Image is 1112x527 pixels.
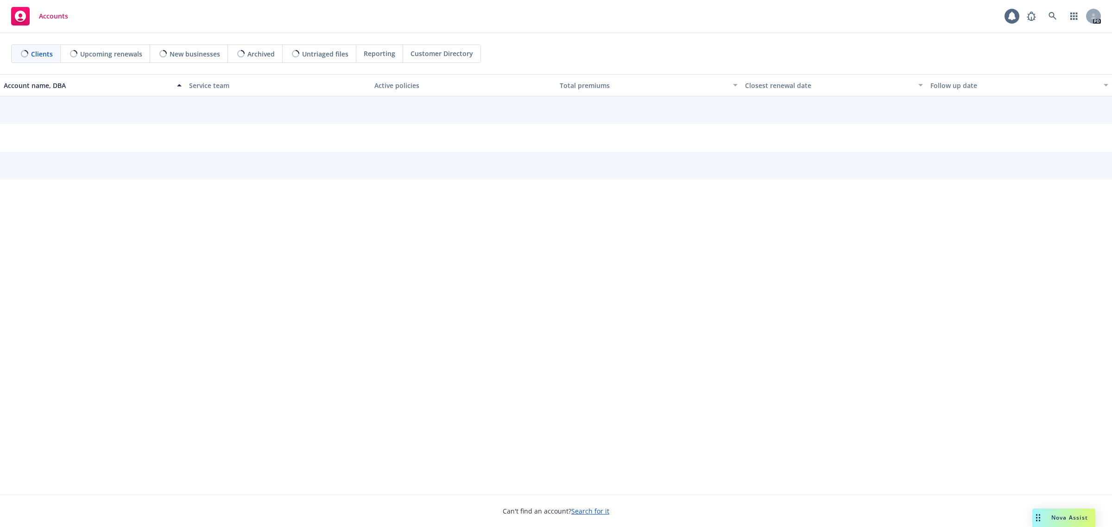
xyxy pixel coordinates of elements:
a: Switch app [1065,7,1083,25]
button: Nova Assist [1032,508,1095,527]
a: Search [1043,7,1062,25]
span: Accounts [39,13,68,20]
div: Service team [189,81,367,90]
span: New businesses [170,49,220,59]
span: Reporting [364,49,395,58]
button: Service team [185,74,371,96]
button: Closest renewal date [741,74,927,96]
div: Active policies [374,81,552,90]
span: Untriaged files [302,49,348,59]
a: Report a Bug [1022,7,1041,25]
span: Nova Assist [1051,514,1088,521]
div: Closest renewal date [745,81,913,90]
button: Total premiums [556,74,741,96]
div: Account name, DBA [4,81,171,90]
button: Active policies [371,74,556,96]
span: Upcoming renewals [80,49,142,59]
button: Follow up date [927,74,1112,96]
div: Follow up date [930,81,1098,90]
a: Accounts [7,3,72,29]
span: Customer Directory [411,49,473,58]
div: Total premiums [560,81,727,90]
a: Search for it [571,507,609,515]
span: Clients [31,49,53,59]
span: Can't find an account? [503,506,609,516]
span: Archived [247,49,275,59]
div: Drag to move [1032,508,1044,527]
